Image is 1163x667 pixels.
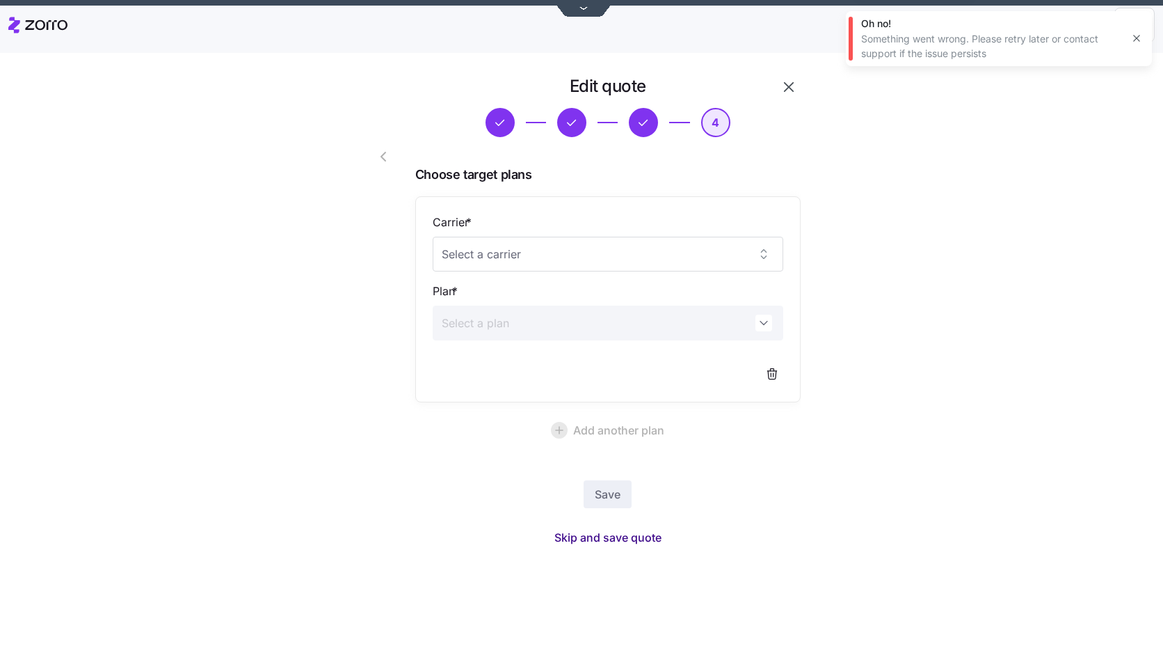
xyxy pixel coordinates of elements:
input: Select a carrier [433,237,783,272]
label: Carrier [433,214,474,231]
div: Something went wrong. Please retry later or contact support if the issue persists [861,32,1121,61]
span: Choose target plans [415,165,801,185]
input: Select a plan [433,306,783,340]
h1: Edit quote [570,75,646,97]
button: Save [584,480,632,508]
svg: add icon [551,422,568,439]
span: Skip and save quote [554,529,661,546]
div: Oh no! [861,17,1121,31]
button: Add another plan [415,414,801,447]
span: Add another plan [573,422,664,439]
label: Plan [433,283,460,300]
button: 4 [701,108,730,137]
span: Save [595,486,620,503]
button: Skip and save quote [543,525,673,550]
